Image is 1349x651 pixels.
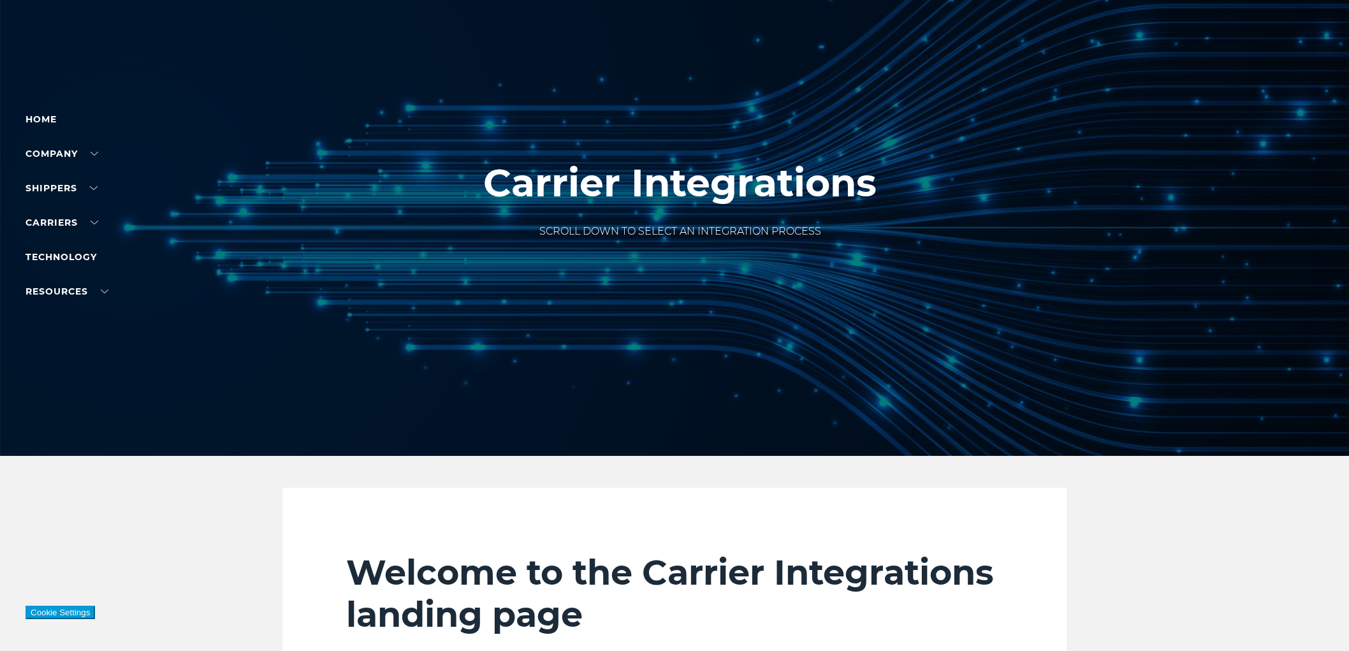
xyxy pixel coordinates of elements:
[26,286,108,297] a: RESOURCES
[346,552,1003,636] h2: Welcome to the Carrier Integrations landing page
[26,182,98,194] a: SHIPPERS
[26,148,98,159] a: Company
[26,606,95,619] button: Cookie Settings
[26,113,57,125] a: Home
[26,217,98,228] a: Carriers
[483,224,877,239] p: SCROLL DOWN TO SELECT AN INTEGRATION PROCESS
[26,251,97,263] a: Technology
[483,161,877,205] h1: Carrier Integrations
